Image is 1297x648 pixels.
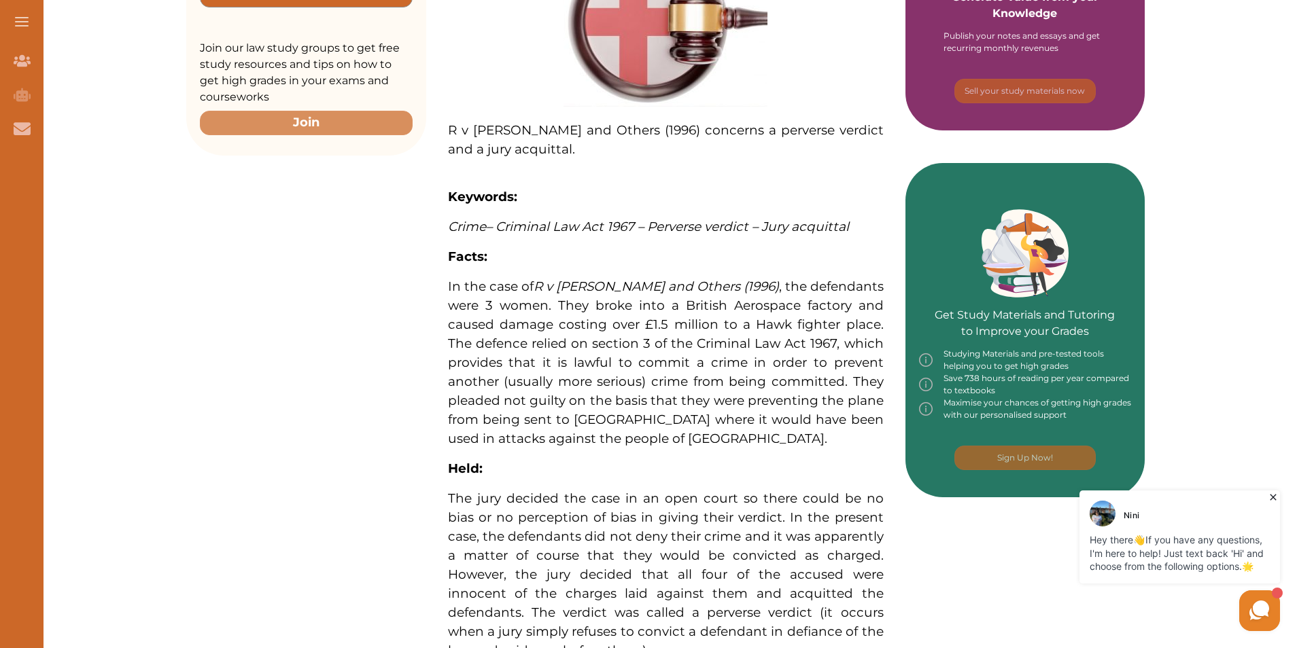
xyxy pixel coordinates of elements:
iframe: HelpCrunch [971,487,1283,634]
p: Sell your study materials now [965,85,1085,97]
div: Maximise your chances of getting high grades with our personalised support [919,397,1132,421]
span: , the defendants were 3 women. They broke into a British Aerospace factory and caused damage cost... [448,278,884,446]
button: Join [200,111,413,134]
img: info-img [919,372,933,397]
iframe: Reviews Badge Ribbon Widget [922,552,1180,583]
div: Publish your notes and essays and get recurring monthly revenues [944,30,1107,54]
span: Criminal Law Act 1967 – [496,219,644,234]
img: info-img [919,397,933,421]
button: [object Object] [954,79,1096,103]
p: Get Study Materials and Tutoring to Improve your Grades [935,269,1115,340]
p: Sign Up Now! [997,452,1053,464]
span: R v [PERSON_NAME] and Others (1996) concerns a perverse verdict and a jury acquittal. [448,122,884,157]
img: Green card image [982,209,1069,298]
em: R v [PERSON_NAME] and Others (1996) [534,278,779,294]
strong: Held: [448,461,483,476]
strong: Facts: [448,249,487,264]
button: [object Object] [954,446,1096,470]
span: Perverse verdict – Jury acquittal [647,219,849,234]
div: Save 738 hours of reading per year compared to textbooks [919,372,1132,397]
span: In the case of [448,278,779,294]
span: – [486,219,492,234]
img: info-img [919,348,933,372]
p: Join our law study groups to get free study resources and tips on how to get high grades in your ... [200,40,413,105]
strong: Keywords: [448,189,517,204]
span: Crime [448,219,486,234]
div: Studying Materials and pre-tested tools helping you to get high grades [919,348,1132,372]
